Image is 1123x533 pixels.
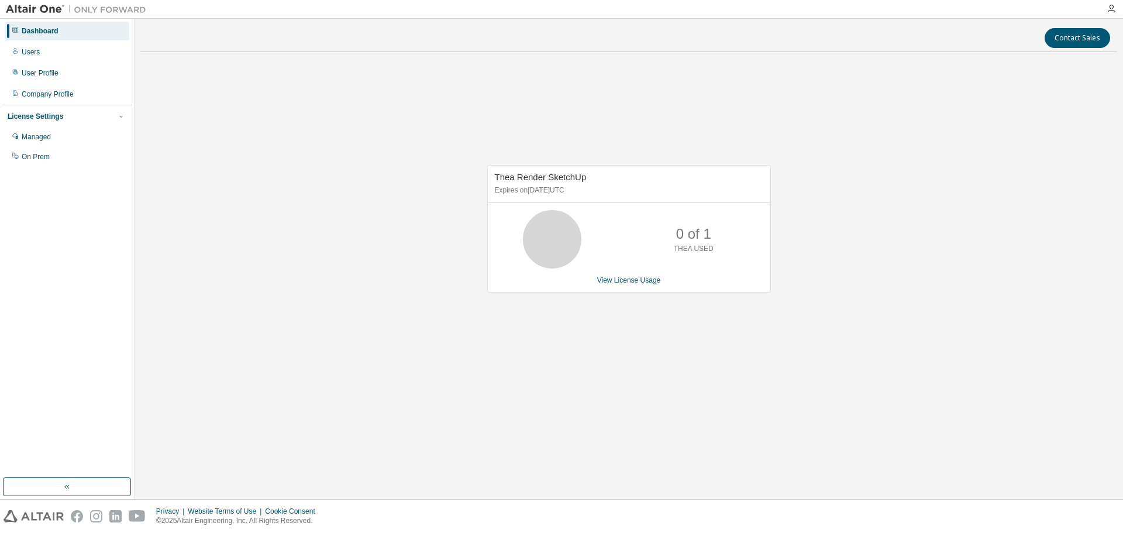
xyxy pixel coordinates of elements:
[6,4,152,15] img: Altair One
[129,510,146,522] img: youtube.svg
[22,90,74,99] div: Company Profile
[22,152,50,161] div: On Prem
[495,172,587,182] span: Thea Render SketchUp
[156,516,322,526] p: © 2025 Altair Engineering, Inc. All Rights Reserved.
[22,132,51,142] div: Managed
[109,510,122,522] img: linkedin.svg
[1045,28,1110,48] button: Contact Sales
[676,224,711,244] p: 0 of 1
[188,507,265,516] div: Website Terms of Use
[22,47,40,57] div: Users
[90,510,102,522] img: instagram.svg
[674,244,714,254] p: THEA USED
[22,26,58,36] div: Dashboard
[495,185,760,195] p: Expires on [DATE] UTC
[22,68,58,78] div: User Profile
[8,112,63,121] div: License Settings
[156,507,188,516] div: Privacy
[71,510,83,522] img: facebook.svg
[597,276,661,284] a: View License Usage
[4,510,64,522] img: altair_logo.svg
[265,507,322,516] div: Cookie Consent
